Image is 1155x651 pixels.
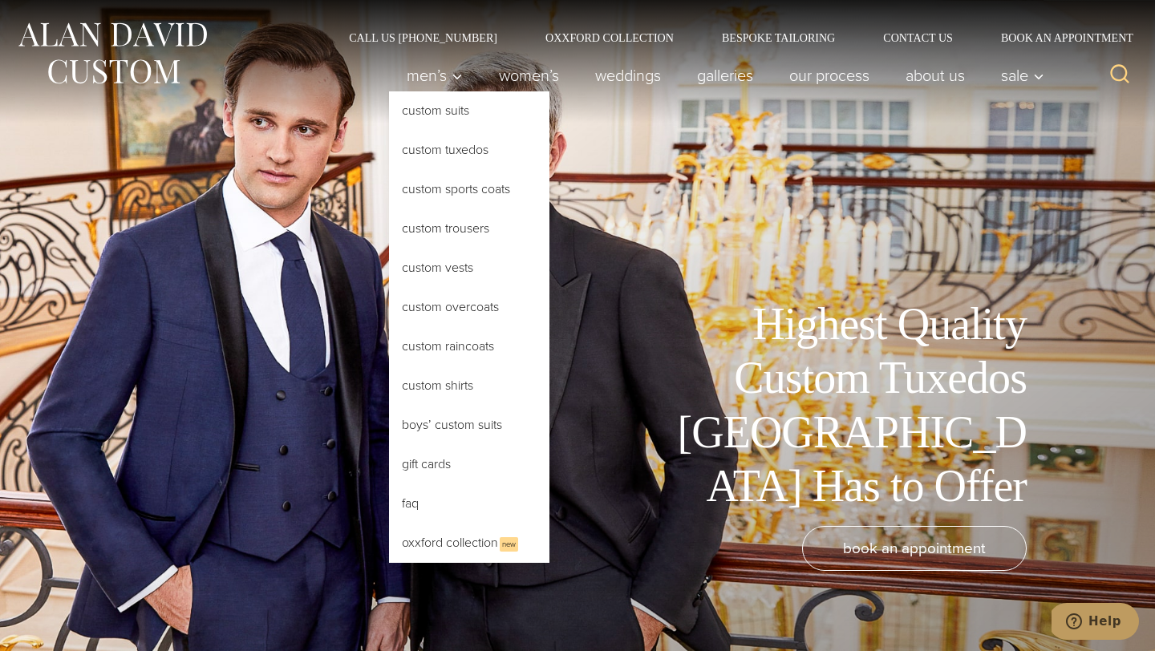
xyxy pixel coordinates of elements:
a: Gift Cards [389,445,549,483]
img: Alan David Custom [16,18,209,89]
a: Custom Tuxedos [389,131,549,169]
a: Oxxford Collection [521,32,698,43]
span: book an appointment [843,536,986,560]
a: Custom Trousers [389,209,549,248]
a: Book an Appointment [977,32,1139,43]
a: Custom Overcoats [389,288,549,326]
nav: Secondary Navigation [325,32,1139,43]
a: weddings [577,59,679,91]
a: Custom Vests [389,249,549,287]
a: Our Process [772,59,888,91]
span: New [500,537,518,552]
a: Custom Shirts [389,366,549,405]
a: Custom Suits [389,91,549,130]
a: Bespoke Tailoring [698,32,859,43]
a: book an appointment [802,526,1027,571]
a: Contact Us [859,32,977,43]
a: About Us [888,59,983,91]
a: Oxxford CollectionNew [389,524,549,563]
button: Men’s sub menu toggle [389,59,481,91]
iframe: Opens a widget where you can chat to one of our agents [1052,603,1139,643]
a: Call Us [PHONE_NUMBER] [325,32,521,43]
a: Boys’ Custom Suits [389,406,549,444]
button: View Search Form [1100,56,1139,95]
a: Galleries [679,59,772,91]
a: Women’s [481,59,577,91]
button: Sale sub menu toggle [983,59,1053,91]
h1: Highest Quality Custom Tuxedos [GEOGRAPHIC_DATA] Has to Offer [666,297,1027,513]
a: Custom Raincoats [389,327,549,366]
nav: Primary Navigation [389,59,1053,91]
a: FAQ [389,484,549,523]
a: Custom Sports Coats [389,170,549,208]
